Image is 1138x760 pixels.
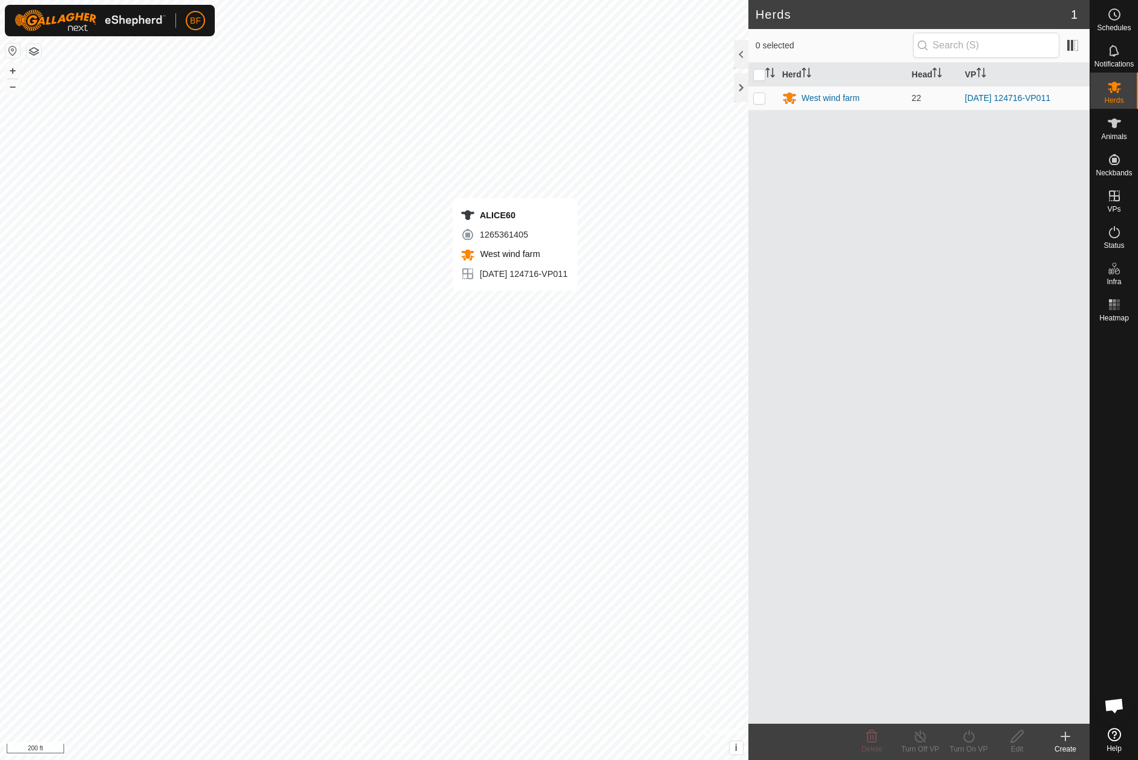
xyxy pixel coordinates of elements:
div: Create [1041,744,1090,755]
p-sorticon: Activate to sort [976,70,986,79]
span: Infra [1107,278,1121,285]
span: Schedules [1097,24,1131,31]
a: Contact Us [386,744,422,755]
a: Help [1090,723,1138,757]
div: Turn Off VP [896,744,944,755]
span: Notifications [1094,60,1134,68]
div: West wind farm [802,92,860,105]
span: Status [1104,242,1124,249]
th: VP [960,63,1090,86]
div: Edit [993,744,1041,755]
img: Gallagher Logo [15,10,166,31]
th: Head [907,63,960,86]
div: Open chat [1096,687,1133,724]
span: Animals [1101,133,1127,140]
div: 1265361405 [460,227,567,242]
button: – [5,79,20,94]
span: Neckbands [1096,169,1132,177]
span: BF [190,15,201,27]
span: Heatmap [1099,314,1129,322]
th: Herd [777,63,907,86]
span: 1 [1071,5,1078,24]
a: Privacy Policy [326,744,371,755]
button: Map Layers [27,44,41,59]
span: 0 selected [756,39,913,52]
h2: Herds [756,7,1071,22]
p-sorticon: Activate to sort [765,70,775,79]
span: VPs [1107,206,1120,213]
div: [DATE] 124716-VP011 [460,267,567,281]
span: Help [1107,745,1122,752]
a: [DATE] 124716-VP011 [965,93,1050,103]
button: i [730,741,743,755]
p-sorticon: Activate to sort [932,70,942,79]
button: + [5,63,20,78]
span: 22 [912,93,921,103]
span: i [734,742,737,753]
input: Search (S) [913,33,1059,58]
div: ALICE60 [460,208,567,222]
div: Turn On VP [944,744,993,755]
span: Herds [1104,97,1123,104]
button: Reset Map [5,44,20,58]
p-sorticon: Activate to sort [802,70,811,79]
span: West wind farm [477,249,540,259]
span: Delete [862,745,883,753]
